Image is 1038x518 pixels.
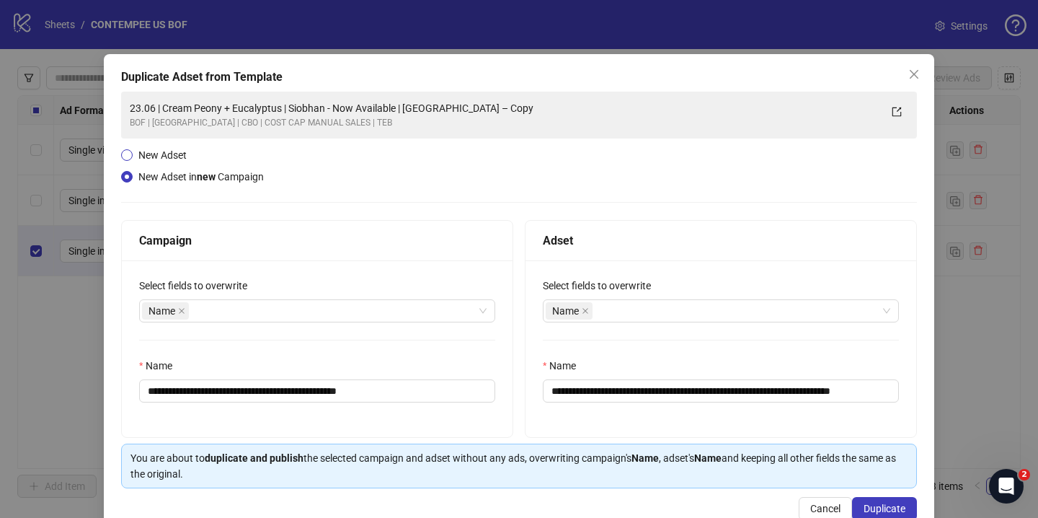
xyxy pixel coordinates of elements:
[892,107,902,117] span: export
[1019,469,1030,480] span: 2
[142,302,189,320] span: Name
[197,171,216,183] strong: new
[552,303,579,319] span: Name
[543,278,660,294] label: Select fields to overwrite
[694,452,722,464] strong: Name
[543,379,899,403] input: Name
[631,452,659,464] strong: Name
[138,149,187,161] span: New Adset
[908,69,920,80] span: close
[205,452,303,464] strong: duplicate and publish
[902,63,926,86] button: Close
[178,307,185,315] span: close
[139,278,257,294] label: Select fields to overwrite
[138,171,264,183] span: New Adset in Campaign
[130,116,879,130] div: BOF | [GEOGRAPHIC_DATA] | CBO | COST CAP MANUAL SALES | TEB
[139,379,495,403] input: Name
[543,358,585,374] label: Name
[139,232,495,250] div: Campaign
[546,302,593,320] span: Name
[582,307,589,315] span: close
[810,503,840,514] span: Cancel
[139,358,182,374] label: Name
[121,69,917,86] div: Duplicate Adset from Template
[543,232,899,250] div: Adset
[130,450,908,482] div: You are about to the selected campaign and adset without any ads, overwriting campaign's , adset'...
[989,469,1024,504] iframe: Intercom live chat
[864,503,905,514] span: Duplicate
[148,303,175,319] span: Name
[130,100,879,116] div: 23.06 | Cream Peony + Eucalyptus | Siobhan - Now Available | [GEOGRAPHIC_DATA] – Copy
